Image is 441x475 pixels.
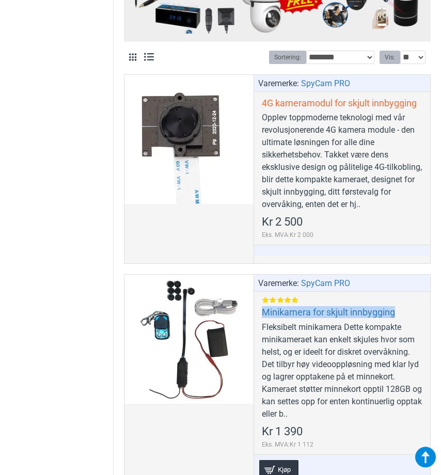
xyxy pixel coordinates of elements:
[262,216,303,228] span: Kr 2 500
[258,277,299,290] span: Varemerke:
[275,466,293,473] span: Kjøp
[262,97,417,109] a: 4G kameramodul for skjult innbygging
[262,112,422,211] div: Opplev toppmoderne teknologi med vår revolusjonerende 4G kamera module - den ultimate løsningen f...
[269,51,306,64] label: Sortering:
[258,77,299,90] span: Varemerke:
[301,277,350,290] a: SpyCam PRO
[262,321,422,420] div: Fleksibelt minikamera Dette kompakte minikameraet kan enkelt skjules hvor som helst, og er ideelt...
[262,230,313,240] span: Eks. MVA:Kr 2 000
[301,77,350,90] a: SpyCam PRO
[262,426,303,437] span: Kr 1 390
[124,275,254,404] a: Minikamera for skjult innbygging Minikamera for skjult innbygging
[262,306,395,318] a: Minikamera for skjult innbygging
[380,51,400,64] label: Vis:
[124,75,254,204] a: 4G kameramodul for skjult innbygging 4G kameramodul for skjult innbygging
[262,440,313,449] span: Eks. MVA:Kr 1 112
